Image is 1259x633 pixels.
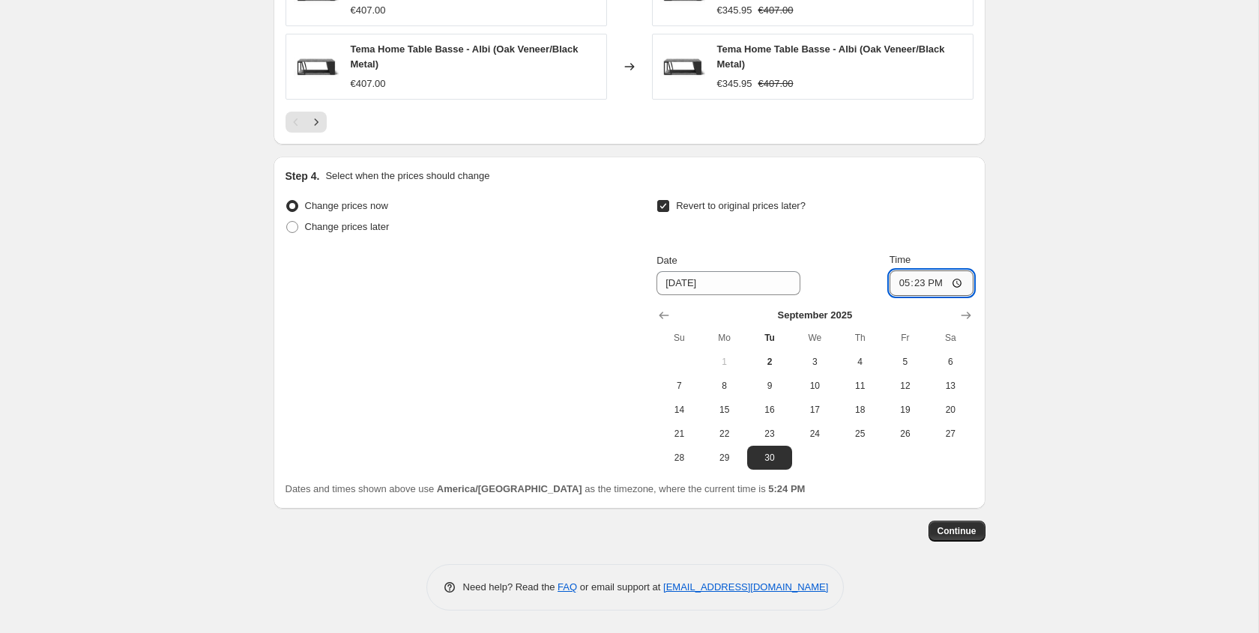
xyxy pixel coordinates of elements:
span: Change prices later [305,221,390,232]
a: FAQ [558,581,577,593]
span: 14 [662,404,695,416]
button: Sunday September 28 2025 [656,446,701,470]
span: Mo [708,332,741,344]
button: Thursday September 4 2025 [837,350,882,374]
div: €407.00 [351,76,386,91]
th: Thursday [837,326,882,350]
span: 9 [753,380,786,392]
button: Monday September 1 2025 [702,350,747,374]
span: Need help? Read the [463,581,558,593]
th: Sunday [656,326,701,350]
span: 8 [708,380,741,392]
span: 26 [889,428,922,440]
span: Time [890,254,911,265]
span: Revert to original prices later? [676,200,806,211]
button: Friday September 26 2025 [883,422,928,446]
button: Friday September 12 2025 [883,374,928,398]
img: Tema-Home-Table-Basse-Albi-Concrete-Black-00_a25fe71f-737c-475d-91bd-058ab32304d4_80x.jpg [660,44,705,89]
span: or email support at [577,581,663,593]
span: Fr [889,332,922,344]
button: Today Tuesday September 2 2025 [747,350,792,374]
button: Sunday September 7 2025 [656,374,701,398]
button: Sunday September 21 2025 [656,422,701,446]
span: Dates and times shown above use as the timezone, where the current time is [286,483,806,494]
button: Show next month, October 2025 [955,305,976,326]
nav: Pagination [286,112,327,133]
span: 13 [934,380,967,392]
span: 22 [708,428,741,440]
button: Show previous month, August 2025 [653,305,674,326]
span: 1 [708,356,741,368]
button: Friday September 19 2025 [883,398,928,422]
button: Saturday September 13 2025 [928,374,973,398]
span: 19 [889,404,922,416]
button: Wednesday September 3 2025 [792,350,837,374]
span: 23 [753,428,786,440]
button: Saturday September 20 2025 [928,398,973,422]
div: €345.95 [717,76,752,91]
th: Wednesday [792,326,837,350]
button: Thursday September 18 2025 [837,398,882,422]
input: 12:00 [890,270,973,296]
span: 2 [753,356,786,368]
button: Thursday September 11 2025 [837,374,882,398]
button: Tuesday September 30 2025 [747,446,792,470]
button: Monday September 22 2025 [702,422,747,446]
button: Sunday September 14 2025 [656,398,701,422]
span: 20 [934,404,967,416]
span: Continue [938,525,976,537]
b: 5:24 PM [768,483,805,494]
span: Date [656,255,677,266]
button: Friday September 5 2025 [883,350,928,374]
span: 27 [934,428,967,440]
span: 12 [889,380,922,392]
button: Saturday September 27 2025 [928,422,973,446]
span: 17 [798,404,831,416]
span: 3 [798,356,831,368]
span: 15 [708,404,741,416]
span: Th [843,332,876,344]
span: We [798,332,831,344]
span: 24 [798,428,831,440]
div: €407.00 [351,3,386,18]
span: 5 [889,356,922,368]
span: Sa [934,332,967,344]
span: 6 [934,356,967,368]
span: Tu [753,332,786,344]
th: Tuesday [747,326,792,350]
button: Monday September 29 2025 [702,446,747,470]
strike: €407.00 [758,3,794,18]
button: Wednesday September 17 2025 [792,398,837,422]
input: 8/19/2025 [656,271,800,295]
span: 11 [843,380,876,392]
button: Thursday September 25 2025 [837,422,882,446]
p: Select when the prices should change [325,169,489,184]
span: 16 [753,404,786,416]
strike: €407.00 [758,76,794,91]
h2: Step 4. [286,169,320,184]
button: Wednesday September 24 2025 [792,422,837,446]
span: Tema Home Table Basse - Albi (Oak Veneer/Black Metal) [717,43,945,70]
span: Tema Home Table Basse - Albi (Oak Veneer/Black Metal) [351,43,579,70]
button: Tuesday September 23 2025 [747,422,792,446]
button: Monday September 8 2025 [702,374,747,398]
span: 18 [843,404,876,416]
span: 30 [753,452,786,464]
th: Saturday [928,326,973,350]
span: Su [662,332,695,344]
span: 29 [708,452,741,464]
span: 25 [843,428,876,440]
b: America/[GEOGRAPHIC_DATA] [437,483,582,494]
button: Wednesday September 10 2025 [792,374,837,398]
a: [EMAIL_ADDRESS][DOMAIN_NAME] [663,581,828,593]
th: Monday [702,326,747,350]
div: €345.95 [717,3,752,18]
button: Saturday September 6 2025 [928,350,973,374]
th: Friday [883,326,928,350]
span: 7 [662,380,695,392]
button: Tuesday September 9 2025 [747,374,792,398]
button: Monday September 15 2025 [702,398,747,422]
span: 21 [662,428,695,440]
button: Tuesday September 16 2025 [747,398,792,422]
button: Next [306,112,327,133]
